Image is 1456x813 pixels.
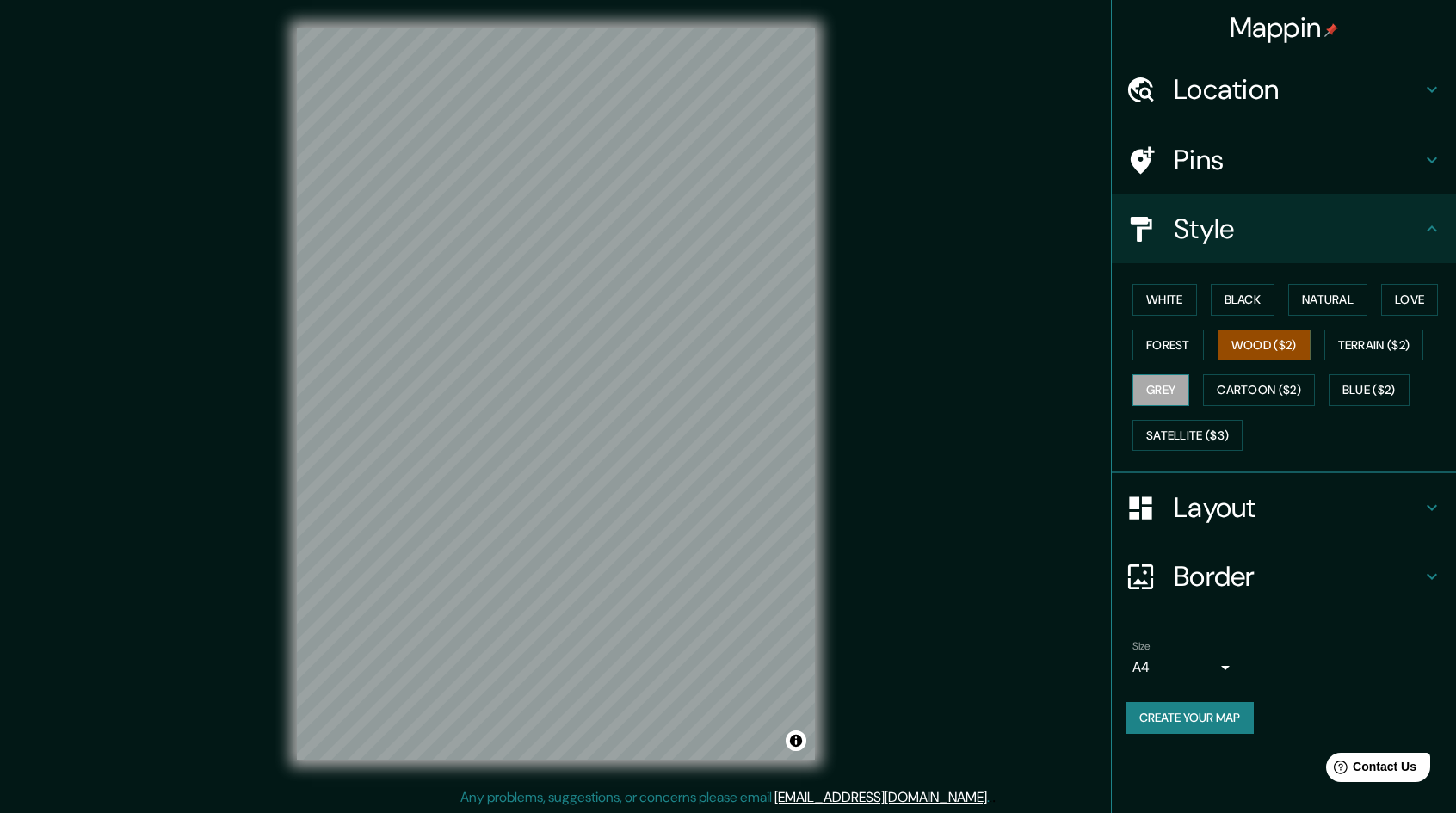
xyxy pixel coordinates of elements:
h4: Style [1174,212,1422,246]
button: Grey [1132,374,1189,406]
div: . [990,787,992,808]
button: Cartoon ($2) [1203,374,1315,406]
button: Love [1381,284,1438,316]
h4: Mappin [1230,10,1339,45]
div: Location [1112,55,1456,124]
div: Border [1112,542,1456,611]
div: A4 [1132,654,1236,681]
h4: Pins [1174,143,1422,177]
button: Satellite ($3) [1132,420,1243,452]
button: White [1132,284,1197,316]
h4: Location [1174,72,1422,107]
div: . [992,787,996,808]
h4: Layout [1174,490,1422,525]
button: Natural [1288,284,1367,316]
canvas: Map [297,28,815,760]
div: Style [1112,194,1456,263]
button: Wood ($2) [1218,330,1311,361]
img: pin-icon.png [1324,23,1338,37]
h4: Border [1174,559,1422,594]
label: Size [1132,639,1151,654]
div: Pins [1112,126,1456,194]
div: Layout [1112,473,1456,542]
button: Terrain ($2) [1324,330,1424,361]
button: Black [1211,284,1275,316]
a: [EMAIL_ADDRESS][DOMAIN_NAME] [774,788,987,806]
button: Toggle attribution [786,730,806,751]
button: Forest [1132,330,1204,361]
iframe: Help widget launcher [1303,746,1437,794]
button: Create your map [1126,702,1254,734]
p: Any problems, suggestions, or concerns please email . [460,787,990,808]
button: Blue ($2) [1329,374,1410,406]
